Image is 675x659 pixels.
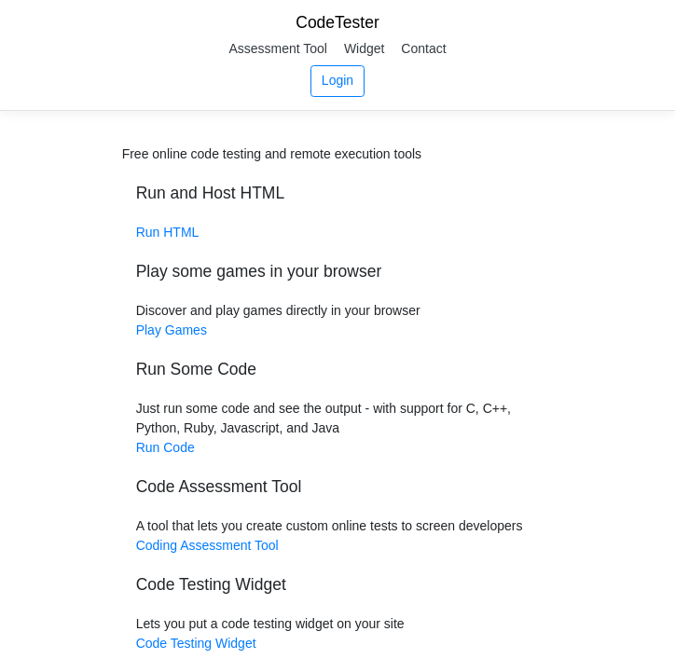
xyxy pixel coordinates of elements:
a: Code Testing Widget [136,636,256,651]
a: Login [310,65,364,97]
a: Widget [337,34,392,62]
a: Run Code [136,440,195,455]
a: Play Games [136,323,207,337]
a: CodeTester [296,13,379,32]
a: Assessment Tool [222,34,334,62]
h5: Run Some Code [136,360,540,379]
a: Contact [394,34,452,62]
h5: Code Testing Widget [136,575,540,595]
div: Free online code testing and remote execution tools [122,144,421,164]
h5: Play some games in your browser [136,262,540,281]
h5: Run and Host HTML [136,184,540,203]
div: Discover and play games directly in your browser Just run some code and see the output - with sup... [122,144,554,653]
a: Coding Assessment Tool [136,538,279,553]
a: Run HTML [136,225,200,240]
h5: Code Assessment Tool [136,477,540,497]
